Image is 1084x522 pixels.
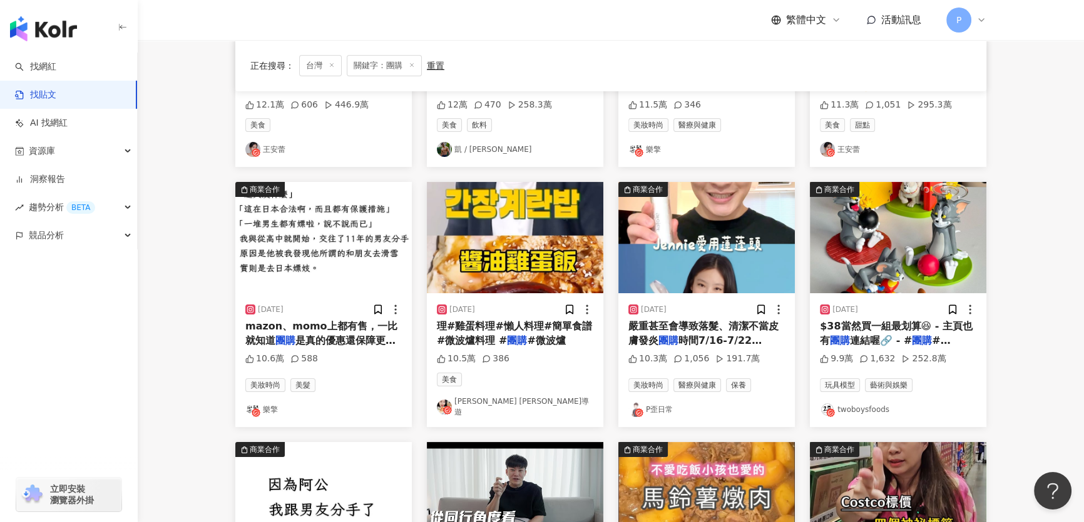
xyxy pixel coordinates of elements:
span: 連結喔🔗 - # [850,334,912,346]
a: KOL Avatar樂擎 [628,142,785,157]
span: 資源庫 [29,137,55,165]
div: 重置 [427,61,444,71]
div: BETA [66,201,95,214]
div: 10.6萬 [245,353,284,365]
span: 台灣 [299,55,342,76]
div: 588 [290,353,318,365]
div: 商業合作 [250,443,280,456]
iframe: Help Scout Beacon - Open [1034,472,1071,509]
a: KOL Avatar王安蕾 [245,142,402,157]
span: 正在搜尋 ： [250,61,294,71]
img: KOL Avatar [245,402,260,417]
a: 找貼文 [15,89,56,101]
span: rise [15,203,24,212]
span: 美食 [437,118,462,132]
div: 商業合作 [633,443,663,456]
div: 11.5萬 [628,99,667,111]
span: 保養 [726,378,751,392]
span: 趨勢分析 [29,193,95,221]
span: P [956,13,961,27]
img: chrome extension [20,484,44,504]
mark: 團購 [830,334,850,346]
span: $38當然買一組最划算😆 - 主頁也有 [820,320,973,346]
img: KOL Avatar [628,142,643,157]
mark: 團購 [658,334,678,346]
div: 商業合作 [250,183,280,196]
a: chrome extension立即安裝 瀏覽器外掛 [16,478,121,511]
div: 11.3萬 [820,99,859,111]
a: search找網紅 [15,61,56,73]
img: KOL Avatar [245,142,260,157]
span: 嚴重甚至會導致落髮、清潔不當皮膚發炎 [628,320,779,346]
mark: 團購 [912,334,932,346]
div: post-image商業合作 [618,182,795,293]
a: KOL Avatar凱 / [PERSON_NAME] [437,142,593,157]
div: 252.8萬 [901,353,946,365]
span: 關鍵字：團購 [347,55,422,76]
div: 1,051 [865,99,901,111]
img: KOL Avatar [437,142,452,157]
span: 醫療與健康 [673,378,721,392]
span: 理#雞蛋料理#懶人料理#簡單食譜#微波爐料理 # [437,320,592,346]
a: 洞察報告 [15,173,65,186]
span: 美食 [820,118,845,132]
div: 12.1萬 [245,99,284,111]
span: 活動訊息 [881,14,921,26]
span: 繁體中文 [786,13,826,27]
div: 446.9萬 [324,99,369,111]
img: logo [10,16,77,41]
div: 386 [482,353,509,365]
span: 立即安裝 瀏覽器外掛 [50,483,94,506]
a: AI 找網紅 [15,117,68,129]
img: KOL Avatar [820,402,835,417]
span: 時間7/16-7/22 https [628,334,762,360]
div: 商業合作 [824,443,854,456]
div: 258.3萬 [508,99,552,111]
span: 美食 [245,118,270,132]
span: #微波爐 [527,334,565,346]
img: KOL Avatar [628,402,643,417]
img: post-image [810,182,986,293]
span: 美妝時尚 [245,378,285,392]
span: mazon、momo上都有售，一比就知道 [245,320,397,346]
div: 346 [673,99,701,111]
span: 美髮 [290,378,315,392]
span: 美妝時尚 [628,118,668,132]
div: [DATE] [641,304,667,315]
a: KOL Avatar[PERSON_NAME] [PERSON_NAME]導遊 [437,396,593,418]
div: [DATE] [449,304,475,315]
span: 美食 [437,373,462,386]
img: KOL Avatar [820,142,835,157]
span: 甜點 [850,118,875,132]
span: 飲料 [467,118,492,132]
div: [DATE] [258,304,284,315]
div: 1,632 [859,353,895,365]
img: post-image [235,182,412,293]
mark: 團購 [507,334,527,346]
img: KOL Avatar [437,399,452,414]
span: 是真的優惠還保障更多。 __ 投稿 [245,334,396,360]
div: post-image商業合作 [235,182,412,293]
div: 191.7萬 [715,353,760,365]
a: KOL Avatartwoboysfoods [820,402,976,417]
span: 玩具模型 [820,378,860,392]
a: KOL Avatar樂擎 [245,402,402,417]
div: [DATE] [832,304,858,315]
div: 606 [290,99,318,111]
span: 醫療與健康 [673,118,721,132]
div: post-image商業合作 [810,182,986,293]
div: 9.9萬 [820,353,853,365]
div: 295.3萬 [907,99,951,111]
img: post-image [427,182,603,293]
span: 藝術與娛樂 [865,378,913,392]
mark: 團購 [275,334,295,346]
img: post-image [618,182,795,293]
div: 1,056 [673,353,709,365]
div: 商業合作 [633,183,663,196]
span: 美妝時尚 [628,378,668,392]
div: 12萬 [437,99,468,111]
div: 10.5萬 [437,353,476,365]
a: KOL AvatarP歪日常 [628,402,785,417]
span: 競品分析 [29,221,64,249]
